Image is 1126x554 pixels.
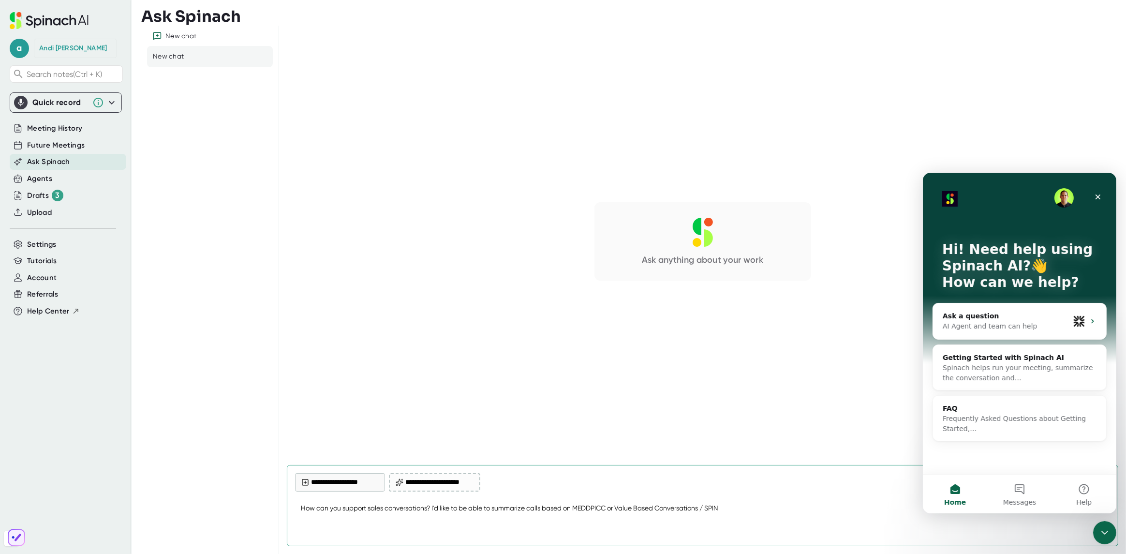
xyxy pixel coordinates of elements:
[27,190,63,201] button: Drafts 3
[27,289,58,300] button: Referrals
[27,272,57,284] button: Account
[27,207,52,218] button: Upload
[923,173,1116,513] iframe: Intercom live chat
[27,190,63,201] div: Drafts
[27,239,57,250] button: Settings
[27,306,80,317] button: Help Center
[27,255,57,267] button: Tutorials
[27,140,85,151] button: Future Meetings
[27,306,70,317] span: Help Center
[27,156,70,167] button: Ask Spinach
[32,98,88,107] div: Quick record
[141,7,241,26] h3: Ask Spinach
[4,531,19,546] button: Collapse sidebar
[39,44,107,53] div: Andi Limon
[27,173,52,184] button: Agents
[1093,521,1110,538] div: Send message
[1093,521,1116,544] iframe: Intercom live chat
[14,93,118,112] div: Quick record
[27,70,120,79] span: Search notes (Ctrl + K)
[10,39,29,58] span: a
[52,190,63,201] div: 3
[642,255,763,266] div: Ask anything about your work
[27,123,82,134] button: Meeting History
[165,32,196,41] div: New chat
[295,497,1110,521] textarea: How can you support sales conversations? I'd like to be able to summarize calls based on MEDDPICC...
[153,52,184,61] div: New chat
